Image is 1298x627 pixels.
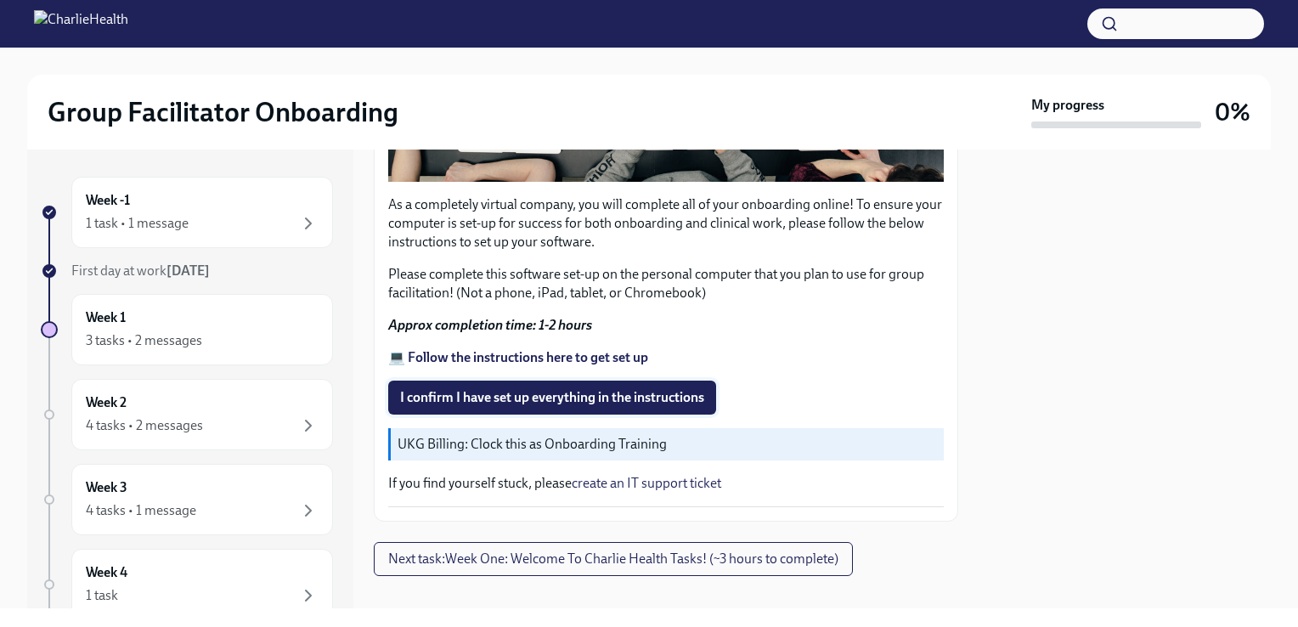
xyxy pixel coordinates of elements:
a: Week 13 tasks • 2 messages [41,294,333,365]
strong: [DATE] [166,263,210,279]
h6: Week -1 [86,191,130,210]
div: 4 tasks • 1 message [86,501,196,520]
a: Week 41 task [41,549,333,620]
p: Please complete this software set-up on the personal computer that you plan to use for group faci... [388,265,944,302]
a: 💻 Follow the instructions here to get set up [388,349,648,365]
a: Week 24 tasks • 2 messages [41,379,333,450]
button: Next task:Week One: Welcome To Charlie Health Tasks! (~3 hours to complete) [374,542,853,576]
a: Week 34 tasks • 1 message [41,464,333,535]
h6: Week 3 [86,478,127,497]
p: As a completely virtual company, you will complete all of your onboarding online! To ensure your ... [388,195,944,251]
span: First day at work [71,263,210,279]
span: Next task : Week One: Welcome To Charlie Health Tasks! (~3 hours to complete) [388,551,838,568]
span: I confirm I have set up everything in the instructions [400,389,704,406]
h3: 0% [1215,97,1250,127]
strong: My progress [1031,96,1104,115]
h6: Week 2 [86,393,127,412]
div: 4 tasks • 2 messages [86,416,203,435]
h2: Group Facilitator Onboarding [48,95,398,129]
img: CharlieHealth [34,10,128,37]
div: 1 task • 1 message [86,214,189,233]
strong: Approx completion time: 1-2 hours [388,317,592,333]
button: I confirm I have set up everything in the instructions [388,381,716,415]
a: First day at work[DATE] [41,262,333,280]
p: UKG Billing: Clock this as Onboarding Training [398,435,937,454]
a: create an IT support ticket [572,475,721,491]
div: 1 task [86,586,118,605]
a: Week -11 task • 1 message [41,177,333,248]
p: If you find yourself stuck, please [388,474,944,493]
div: 3 tasks • 2 messages [86,331,202,350]
h6: Week 1 [86,308,126,327]
h6: Week 4 [86,563,127,582]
